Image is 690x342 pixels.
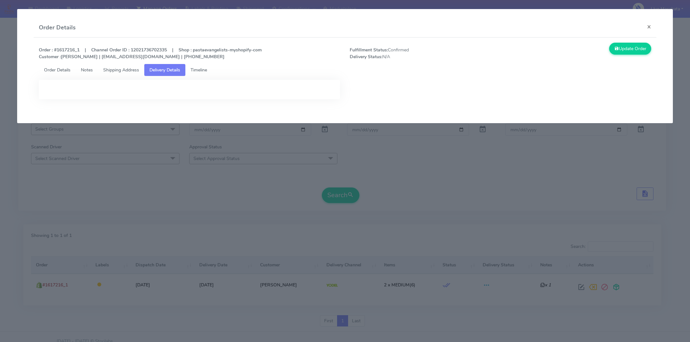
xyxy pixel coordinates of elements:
[44,67,71,73] span: Order Details
[350,47,388,53] strong: Fulfillment Status:
[39,23,76,32] h4: Order Details
[642,18,656,35] button: Close
[191,67,207,73] span: Timeline
[103,67,139,73] span: Shipping Address
[81,67,93,73] span: Notes
[39,64,651,76] ul: Tabs
[350,54,382,60] strong: Delivery Status:
[345,47,500,60] span: Confirmed N/A
[609,43,651,55] button: Update Order
[39,54,61,60] strong: Customer :
[39,47,262,60] strong: Order : #1617216_1 | Channel Order ID : 12021736702335 | Shop : pastaevangelists-myshopify-com [P...
[149,67,180,73] span: Delivery Details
